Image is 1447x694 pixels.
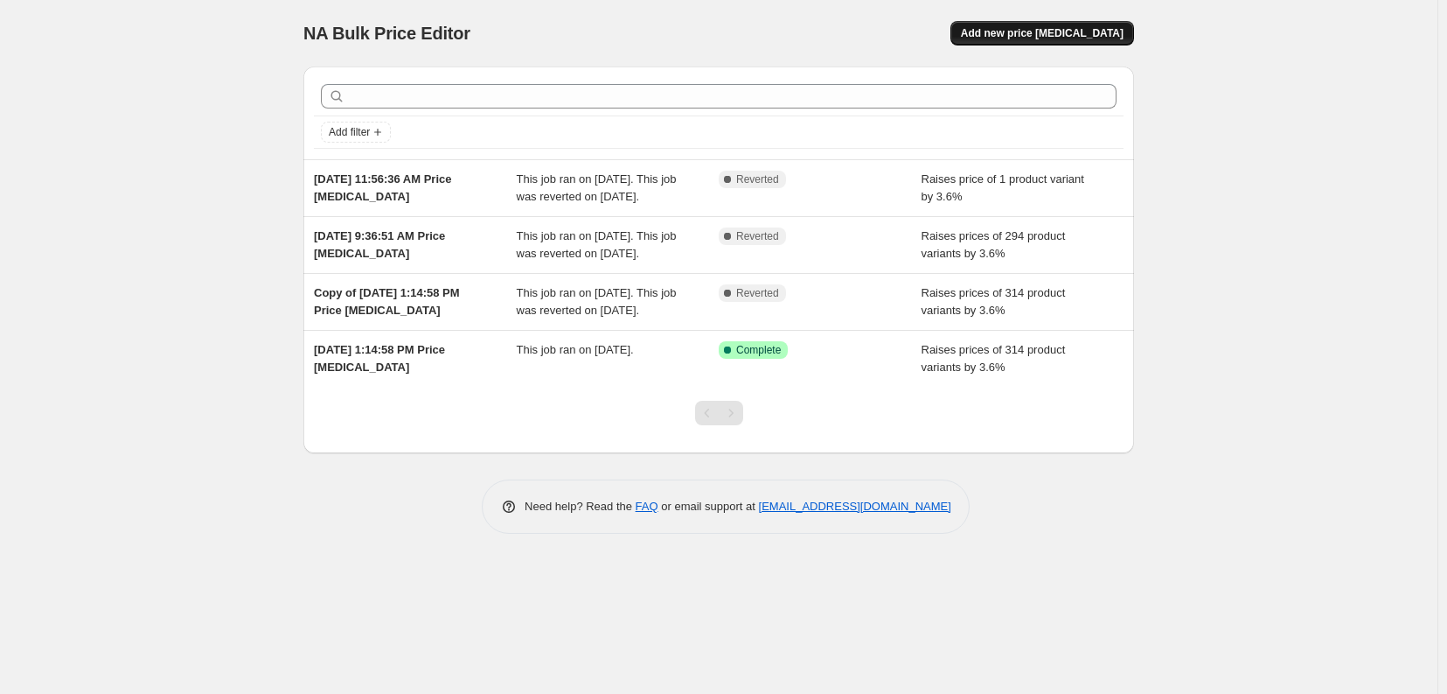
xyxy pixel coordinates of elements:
span: Raises price of 1 product variant by 3.6% [922,172,1084,203]
span: This job ran on [DATE]. This job was reverted on [DATE]. [517,172,677,203]
span: Reverted [736,229,779,243]
span: Add new price [MEDICAL_DATA] [961,26,1124,40]
span: or email support at [658,500,759,513]
span: Complete [736,343,781,357]
span: [DATE] 11:56:36 AM Price [MEDICAL_DATA] [314,172,452,203]
span: Raises prices of 314 product variants by 3.6% [922,286,1066,317]
span: This job ran on [DATE]. This job was reverted on [DATE]. [517,286,677,317]
span: Reverted [736,286,779,300]
button: Add new price [MEDICAL_DATA] [950,21,1134,46]
span: This job ran on [DATE]. This job was reverted on [DATE]. [517,229,677,260]
span: NA Bulk Price Editor [303,24,470,43]
button: Add filter [321,122,391,143]
a: [EMAIL_ADDRESS][DOMAIN_NAME] [759,500,951,513]
span: This job ran on [DATE]. [517,343,634,356]
span: Need help? Read the [525,500,636,513]
span: Copy of [DATE] 1:14:58 PM Price [MEDICAL_DATA] [314,286,460,317]
span: Raises prices of 294 product variants by 3.6% [922,229,1066,260]
span: Reverted [736,172,779,186]
span: [DATE] 9:36:51 AM Price [MEDICAL_DATA] [314,229,445,260]
nav: Pagination [695,401,743,425]
a: FAQ [636,500,658,513]
span: Add filter [329,125,370,139]
span: Raises prices of 314 product variants by 3.6% [922,343,1066,374]
span: [DATE] 1:14:58 PM Price [MEDICAL_DATA] [314,343,445,374]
